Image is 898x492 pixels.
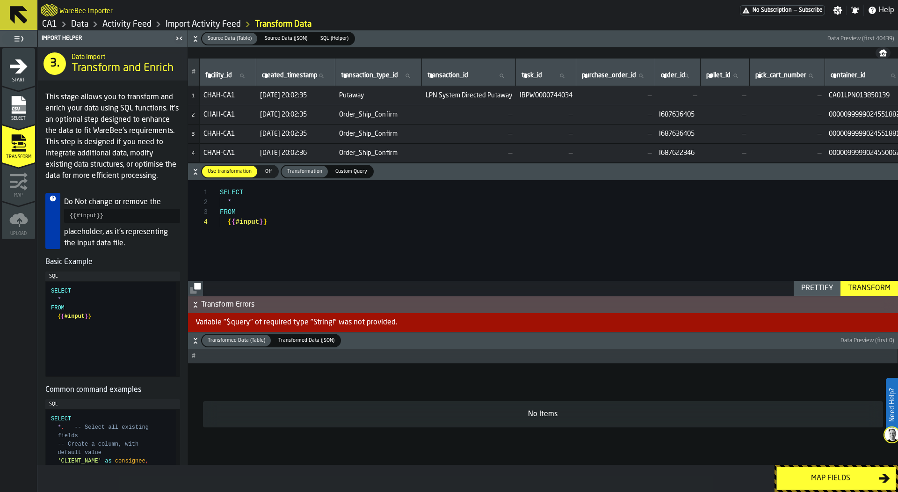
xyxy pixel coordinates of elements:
[145,458,149,464] span: ,
[659,111,697,118] span: I687636405
[232,218,235,226] span: {
[72,51,180,61] h2: Sub Title
[273,335,340,346] div: thumb
[58,433,78,439] span: fields
[317,35,352,43] span: SQL (Helper)
[38,30,188,47] header: Import Helper
[829,6,846,15] label: button-toggle-Settings
[2,231,35,236] span: Upload
[704,111,746,118] span: —
[879,5,894,16] span: Help
[753,130,821,138] span: —
[799,7,823,14] span: Subscribe
[753,70,821,82] input: label
[255,19,311,29] a: link-to-/wh/i/76e2a128-1b54-4d66-80d4-05ae4c277723/import/activity/
[188,296,898,313] button: button-
[74,424,148,431] span: -- Select all existing
[426,111,512,118] span: —
[192,132,195,137] span: 3
[102,19,152,29] a: link-to-/wh/i/76e2a128-1b54-4d66-80d4-05ae4c277723/data/activity
[2,116,35,121] span: Select
[61,424,65,431] span: ,
[840,281,898,296] button: button-Transform
[426,92,512,99] span: LPN System Directed Putaway
[426,70,512,82] input: label
[776,467,896,490] button: button-Map fields
[173,33,186,44] label: button-toggle-Close me
[220,189,243,196] span: SELECT
[203,92,253,99] span: CHAH-CA1
[704,149,746,157] span: —
[427,72,468,79] span: label
[740,5,825,15] a: link-to-/wh/i/76e2a128-1b54-4d66-80d4-05ae4c277723/pricing/
[521,72,542,79] span: label
[827,36,894,42] span: Data Preview (first 40439)
[51,416,71,422] span: SELECT
[188,198,208,207] div: 2
[261,35,311,43] span: Source Data (JSON)
[426,149,512,157] span: —
[260,149,332,157] span: [DATE] 20:02:36
[260,130,332,138] span: [DATE] 20:02:35
[582,72,636,79] span: label
[2,202,35,239] li: menu Upload
[2,125,35,162] li: menu Transform
[41,2,58,19] a: logo-header
[115,458,145,464] span: consignee
[192,113,195,118] span: 2
[201,334,272,347] label: button-switch-multi-Transformed Data (Table)
[659,70,696,82] input: label
[41,19,468,30] nav: Breadcrumb
[45,92,180,182] p: This stage allows you to transform and enrich your data using SQL functions. It's an optional ste...
[580,70,651,82] input: label
[201,299,896,310] span: Transform Errors
[2,154,35,160] span: Transform
[864,5,898,16] label: button-toggle-Help
[203,111,253,118] span: CHAH-CA1
[72,61,174,76] span: Transform and Enrich
[426,130,512,138] span: —
[192,151,195,156] span: 4
[2,32,35,45] label: button-toggle-Toggle Full Menu
[704,70,746,82] input: label
[794,281,840,296] button: button-Prettify
[202,33,257,44] div: thumb
[339,130,418,138] span: Order_Ship_Confirm
[314,32,355,45] label: button-switch-multi-SQL (Helper)
[61,313,65,320] span: {
[2,193,35,198] span: Map
[45,257,180,268] h5: Basic Example
[580,130,652,138] span: —
[330,166,373,177] div: thumb
[339,149,418,157] span: Order_Ship_Confirm
[58,313,61,320] span: {
[192,353,196,360] span: #
[580,149,652,157] span: —
[49,273,176,279] div: SQL
[282,166,328,177] div: thumb
[753,111,821,118] span: —
[42,19,57,29] a: link-to-/wh/i/76e2a128-1b54-4d66-80d4-05ae4c277723
[847,6,863,15] label: button-toggle-Notifications
[205,72,232,79] span: label
[105,458,111,464] span: as
[580,92,652,99] span: —
[49,401,176,407] div: SQL
[236,218,259,226] span: #input
[315,33,354,44] div: thumb
[203,149,253,157] span: CHAH-CA1
[339,111,418,118] span: Order_Ship_Confirm
[520,70,572,82] input: label
[260,70,331,82] input: label
[64,209,180,223] pre: {{#input}}
[704,92,746,99] span: —
[64,227,180,249] p: placeholder, as it's representing the input data file.
[58,449,101,456] span: default value
[51,305,65,311] span: FROM
[887,379,897,431] label: Need Help?
[275,337,338,345] span: Transformed Data (JSON)
[192,69,196,75] span: #
[88,313,91,320] span: }
[203,70,252,82] input: label
[220,208,236,216] span: FROM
